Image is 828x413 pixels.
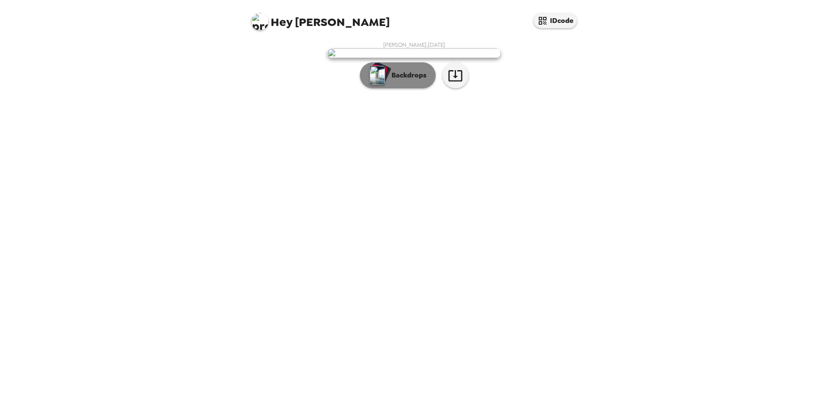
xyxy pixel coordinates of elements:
img: profile pic [251,13,268,30]
button: Backdrops [360,62,436,88]
span: [PERSON_NAME] , [DATE] [383,41,445,48]
span: [PERSON_NAME] [251,9,390,28]
button: IDcode [534,13,577,28]
img: user [327,48,501,58]
p: Backdrops [387,70,427,81]
span: Hey [271,14,292,30]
